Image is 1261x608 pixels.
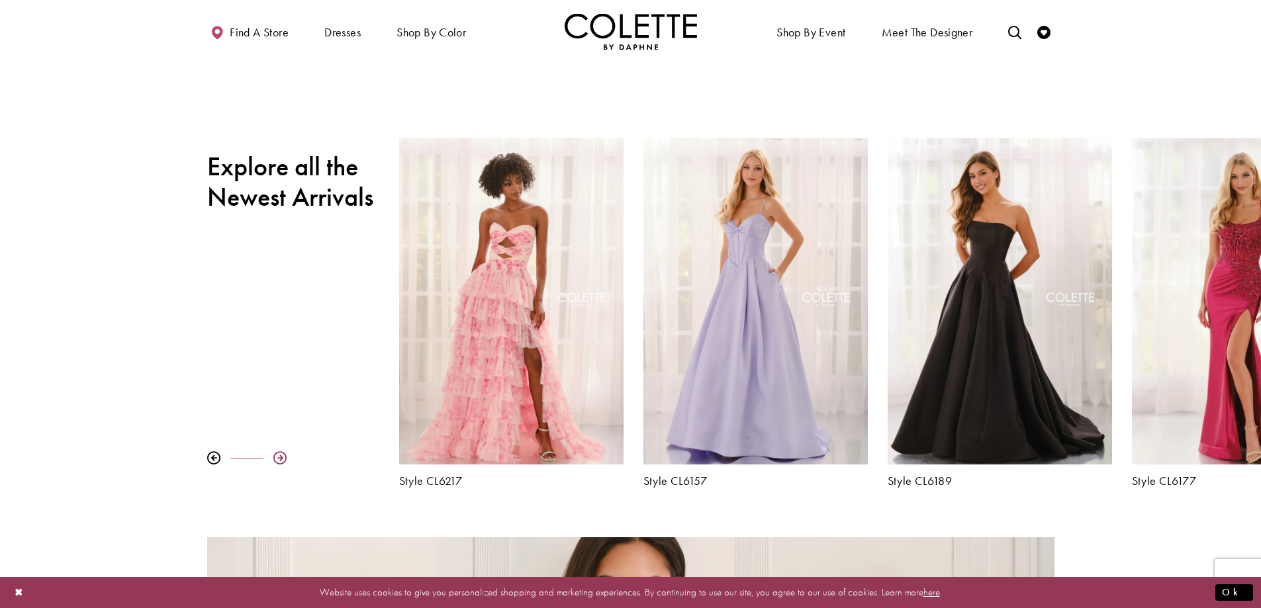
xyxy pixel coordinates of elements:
[882,26,973,39] span: Meet the designer
[1215,584,1253,601] button: Submit Dialog
[565,13,697,50] a: Visit Home Page
[633,128,878,498] div: Colette by Daphne Style No. CL6157
[393,13,469,50] span: Shop by color
[207,152,379,212] h2: Explore all the Newest Arrivals
[1005,13,1025,50] a: Toggle search
[389,128,633,498] div: Colette by Daphne Style No. CL6217
[399,474,624,488] a: Style CL6217
[565,13,697,50] img: Colette by Daphne
[399,138,624,464] a: Visit Colette by Daphne Style No. CL6217 Page
[8,581,30,604] button: Close Dialog
[324,26,361,39] span: Dresses
[878,13,976,50] a: Meet the designer
[207,13,292,50] a: Find a store
[888,138,1112,464] a: Visit Colette by Daphne Style No. CL6189 Page
[888,474,1112,488] a: Style CL6189
[643,474,868,488] a: Style CL6157
[923,586,940,599] a: here
[878,128,1122,498] div: Colette by Daphne Style No. CL6189
[95,584,1166,601] p: Website uses cookies to give you personalized shopping and marketing experiences. By continuing t...
[397,26,466,39] span: Shop by color
[321,13,364,50] span: Dresses
[230,26,289,39] span: Find a store
[773,13,849,50] span: Shop By Event
[643,138,868,464] a: Visit Colette by Daphne Style No. CL6157 Page
[776,26,845,39] span: Shop By Event
[1034,13,1054,50] a: Check Wishlist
